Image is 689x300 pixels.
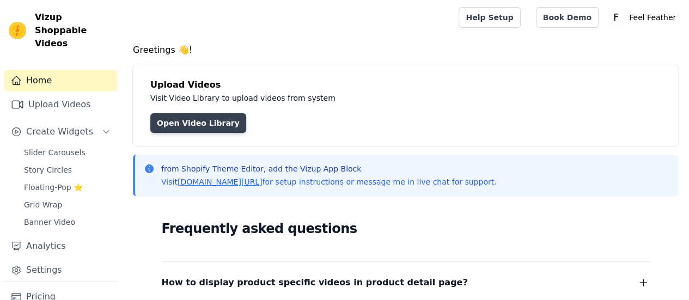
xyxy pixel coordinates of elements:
span: Slider Carousels [24,147,86,158]
p: Visit Video Library to upload videos from system [150,91,638,105]
button: How to display product specific videos in product detail page? [162,275,650,290]
a: Home [4,70,117,91]
a: Upload Videos [4,94,117,115]
h4: Upload Videos [150,78,661,91]
p: from Shopify Theme Editor, add the Vizup App Block [161,163,496,174]
h4: Greetings 👋! [133,44,678,57]
a: Floating-Pop ⭐ [17,180,117,195]
span: Story Circles [24,164,72,175]
a: [DOMAIN_NAME][URL] [178,177,263,186]
h2: Frequently asked questions [162,218,650,240]
a: Help Setup [459,7,520,28]
text: F [613,12,619,23]
span: Grid Wrap [24,199,62,210]
button: F Feel Feather [607,8,680,27]
span: Banner Video [24,217,75,228]
a: Story Circles [17,162,117,177]
span: Floating-Pop ⭐ [24,182,83,193]
a: Settings [4,259,117,281]
span: Create Widgets [26,125,93,138]
span: How to display product specific videos in product detail page? [162,275,468,290]
span: Vizup Shoppable Videos [35,11,113,50]
button: Create Widgets [4,121,117,143]
a: Grid Wrap [17,197,117,212]
a: Banner Video [17,215,117,230]
a: Book Demo [536,7,599,28]
a: Open Video Library [150,113,246,133]
a: Analytics [4,235,117,257]
img: Vizup [9,22,26,39]
p: Visit for setup instructions or message me in live chat for support. [161,176,496,187]
p: Feel Feather [625,8,680,27]
a: Slider Carousels [17,145,117,160]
